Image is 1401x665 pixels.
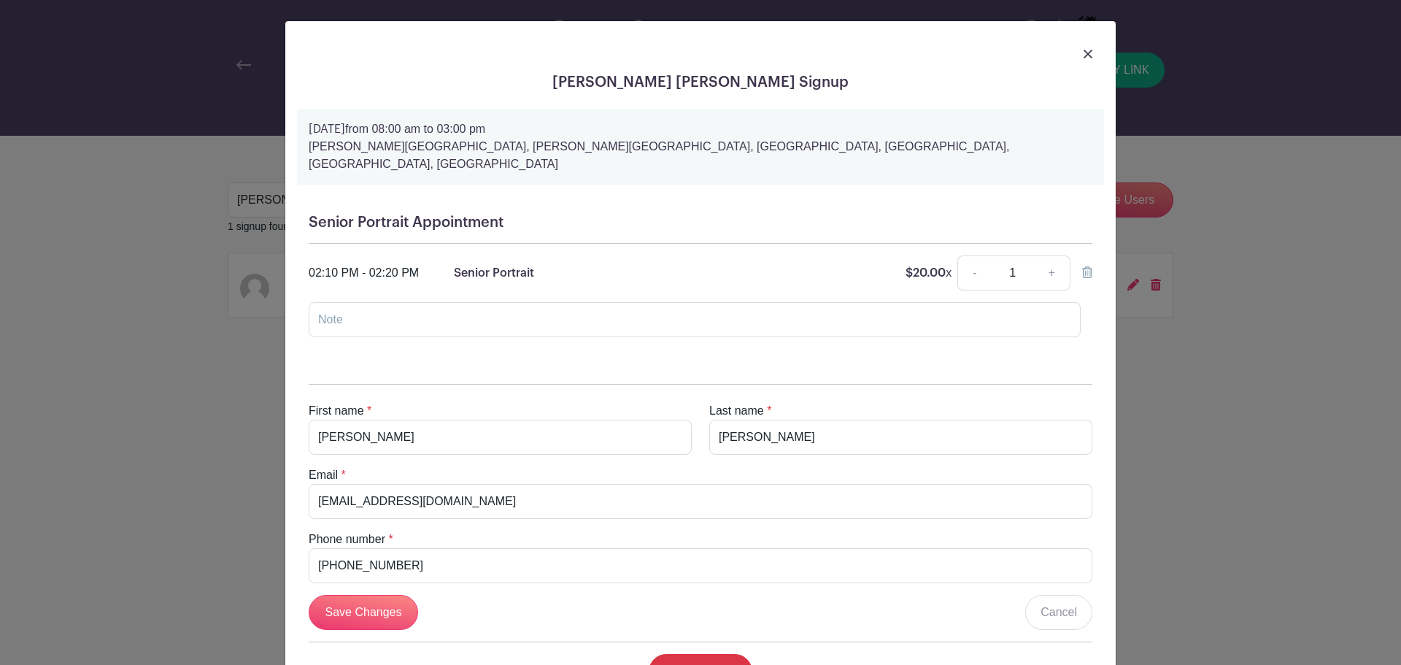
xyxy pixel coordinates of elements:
a: - [957,255,991,291]
p: from 08:00 am to 03:00 pm [309,120,1092,138]
div: 02:10 PM - 02:20 PM [309,264,419,282]
label: Last name [709,402,764,420]
h5: [PERSON_NAME] [PERSON_NAME] Signup [297,74,1104,91]
span: x [946,266,952,279]
strong: [DATE] [309,123,345,135]
label: Phone number [309,531,385,548]
img: close_button-5f87c8562297e5c2d7936805f587ecaba9071eb48480494691a3f1689db116b3.svg [1084,50,1092,58]
input: Note [309,302,1081,337]
p: $20.00 [906,264,952,282]
input: Save Changes [309,595,418,630]
p: Senior Portrait [454,264,534,282]
a: + [1034,255,1070,291]
a: Cancel [1025,595,1092,630]
label: First name [309,402,364,420]
h5: Senior Portrait Appointment [309,214,1092,231]
p: [PERSON_NAME][GEOGRAPHIC_DATA], [PERSON_NAME][GEOGRAPHIC_DATA], [GEOGRAPHIC_DATA], [GEOGRAPHIC_DA... [309,138,1092,173]
label: Email [309,466,338,484]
